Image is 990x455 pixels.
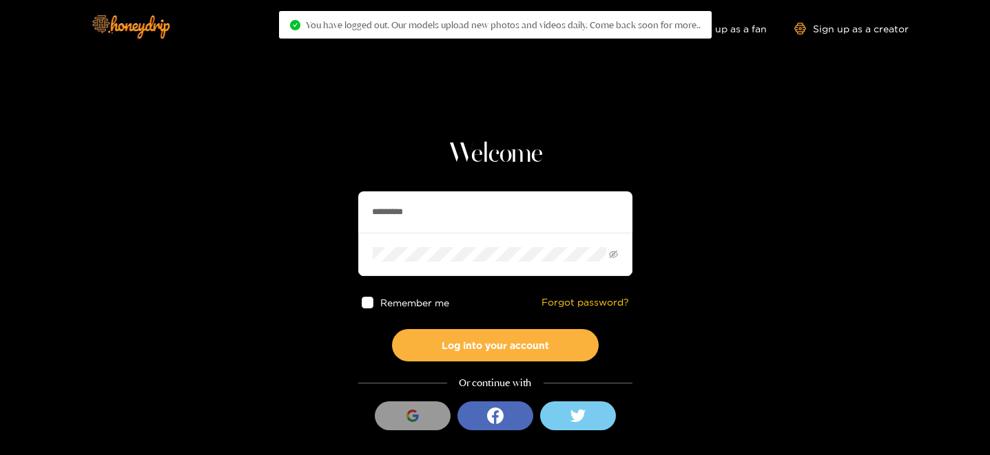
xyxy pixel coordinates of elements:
[542,297,629,308] a: Forgot password?
[609,250,618,259] span: eye-invisible
[358,138,632,171] h1: Welcome
[290,20,300,30] span: check-circle
[380,297,448,308] span: Remember me
[392,329,599,361] button: Log into your account
[794,23,909,34] a: Sign up as a creator
[672,23,767,34] a: Sign up as a fan
[306,19,701,30] span: You have logged out. Our models upload new photos and videos daily. Come back soon for more..
[358,375,632,391] div: Or continue with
